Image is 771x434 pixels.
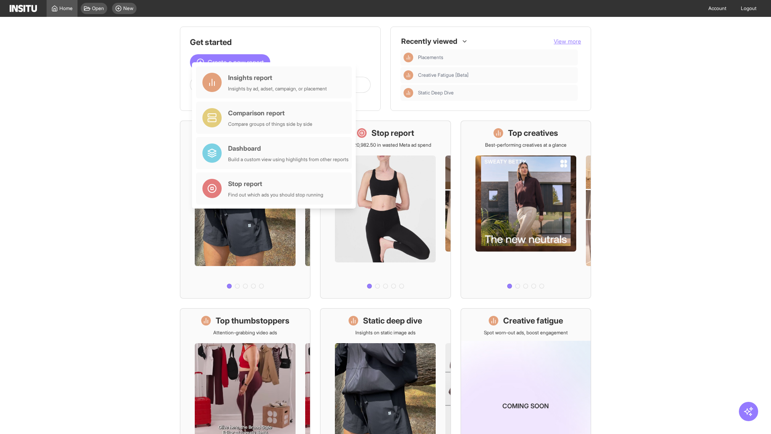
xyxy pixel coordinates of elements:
[228,121,312,127] div: Compare groups of things side by side
[213,330,277,336] p: Attention-grabbing video ads
[371,127,414,139] h1: Stop report
[418,54,575,61] span: Placements
[554,38,581,45] span: View more
[216,315,290,326] h1: Top thumbstoppers
[355,330,416,336] p: Insights on static image ads
[123,5,133,12] span: New
[404,53,413,62] div: Insights
[228,179,323,188] div: Stop report
[485,142,567,148] p: Best-performing creatives at a glance
[461,121,591,299] a: Top creativesBest-performing creatives at a glance
[92,5,104,12] span: Open
[228,108,312,118] div: Comparison report
[10,5,37,12] img: Logo
[418,90,575,96] span: Static Deep Dive
[180,121,310,299] a: What's live nowSee all active ads instantly
[363,315,422,326] h1: Static deep dive
[228,156,349,163] div: Build a custom view using highlights from other reports
[190,54,270,70] button: Create a new report
[208,57,264,67] span: Create a new report
[554,37,581,45] button: View more
[508,127,558,139] h1: Top creatives
[404,70,413,80] div: Insights
[228,86,327,92] div: Insights by ad, adset, campaign, or placement
[418,54,443,61] span: Placements
[228,192,323,198] div: Find out which ads you should stop running
[320,121,451,299] a: Stop reportSave £20,982.50 in wasted Meta ad spend
[418,72,469,78] span: Creative Fatigue [Beta]
[418,90,454,96] span: Static Deep Dive
[228,143,349,153] div: Dashboard
[59,5,73,12] span: Home
[418,72,575,78] span: Creative Fatigue [Beta]
[190,37,371,48] h1: Get started
[228,73,327,82] div: Insights report
[339,142,431,148] p: Save £20,982.50 in wasted Meta ad spend
[404,88,413,98] div: Insights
